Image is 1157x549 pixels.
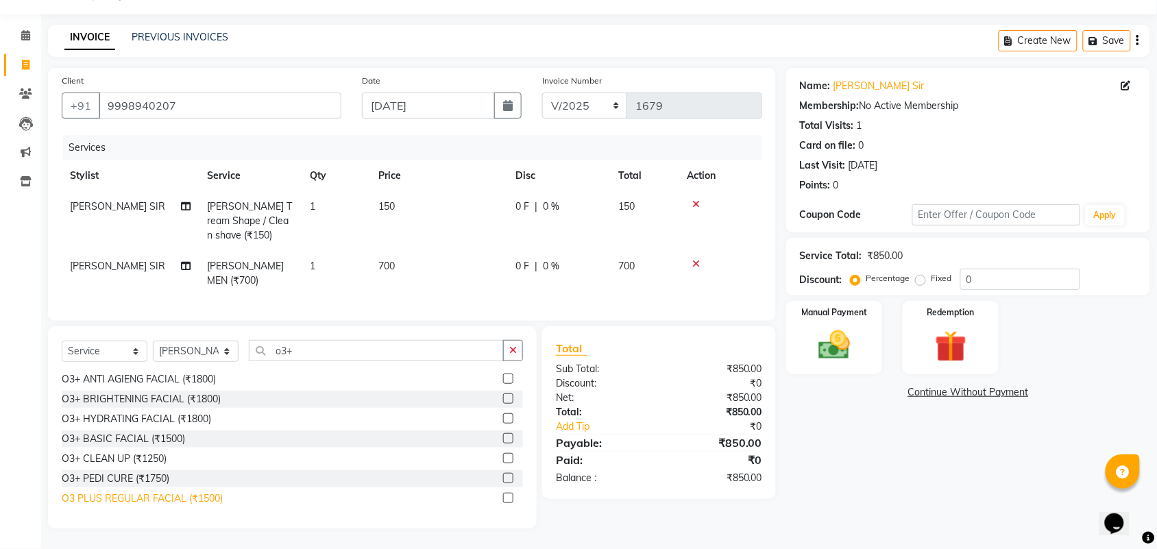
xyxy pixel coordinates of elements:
[618,260,635,272] span: 700
[62,412,211,426] div: O3+ HYDRATING FACIAL (₹1800)
[302,160,370,191] th: Qty
[912,204,1080,225] input: Enter Offer / Coupon Code
[1086,205,1125,225] button: Apply
[679,160,762,191] th: Action
[99,93,341,119] input: Search by Name/Mobile/Email/Code
[207,260,284,286] span: [PERSON_NAME] MEN (₹700)
[542,75,602,87] label: Invoice Number
[659,405,772,419] div: ₹850.00
[931,272,952,284] label: Fixed
[659,362,772,376] div: ₹850.00
[809,327,860,363] img: _cash.svg
[62,160,199,191] th: Stylist
[62,452,167,466] div: O3+ CLEAN UP (₹1250)
[546,471,659,485] div: Balance :
[659,376,772,391] div: ₹0
[543,199,559,214] span: 0 %
[800,99,860,113] div: Membership:
[62,472,169,486] div: O3+ PEDI CURE (₹1750)
[62,75,84,87] label: Client
[310,260,315,272] span: 1
[801,306,867,319] label: Manual Payment
[1083,30,1131,51] button: Save
[868,249,903,263] div: ₹850.00
[546,405,659,419] div: Total:
[678,419,772,434] div: ₹0
[800,138,856,153] div: Card on file:
[378,200,395,212] span: 150
[556,341,587,356] span: Total
[800,79,831,93] div: Name:
[546,376,659,391] div: Discount:
[70,260,165,272] span: [PERSON_NAME] SIR
[999,30,1077,51] button: Create New
[207,200,292,241] span: [PERSON_NAME] Tream Shape / Clean shave (₹150)
[515,259,529,273] span: 0 F
[535,199,537,214] span: |
[70,200,165,212] span: [PERSON_NAME] SIR
[507,160,610,191] th: Disc
[618,200,635,212] span: 150
[378,260,395,272] span: 700
[132,31,228,43] a: PREVIOUS INVOICES
[310,200,315,212] span: 1
[64,25,115,50] a: INVOICE
[659,435,772,451] div: ₹850.00
[610,160,679,191] th: Total
[63,135,772,160] div: Services
[789,385,1147,400] a: Continue Without Payment
[515,199,529,214] span: 0 F
[925,327,977,366] img: _gift.svg
[546,362,659,376] div: Sub Total:
[800,99,1136,113] div: No Active Membership
[199,160,302,191] th: Service
[62,93,100,119] button: +91
[859,138,864,153] div: 0
[659,471,772,485] div: ₹850.00
[546,435,659,451] div: Payable:
[1099,494,1143,535] iframe: chat widget
[833,79,925,93] a: [PERSON_NAME] Sir
[833,178,839,193] div: 0
[866,272,910,284] label: Percentage
[800,249,862,263] div: Service Total:
[927,306,975,319] label: Redemption
[800,273,842,287] div: Discount:
[659,452,772,468] div: ₹0
[659,391,772,405] div: ₹850.00
[249,340,504,361] input: Search or Scan
[62,432,185,446] div: O3+ BASIC FACIAL (₹1500)
[546,419,678,434] a: Add Tip
[62,491,223,506] div: O3 PLUS REGULAR FACIAL (₹1500)
[546,391,659,405] div: Net:
[535,259,537,273] span: |
[543,259,559,273] span: 0 %
[370,160,507,191] th: Price
[800,178,831,193] div: Points:
[800,158,846,173] div: Last Visit:
[62,372,216,387] div: O3+ ANTI AGIENG FACIAL (₹1800)
[857,119,862,133] div: 1
[800,208,912,222] div: Coupon Code
[800,119,854,133] div: Total Visits:
[362,75,380,87] label: Date
[62,392,221,406] div: O3+ BRIGHTENING FACIAL (₹1800)
[849,158,878,173] div: [DATE]
[546,452,659,468] div: Paid:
